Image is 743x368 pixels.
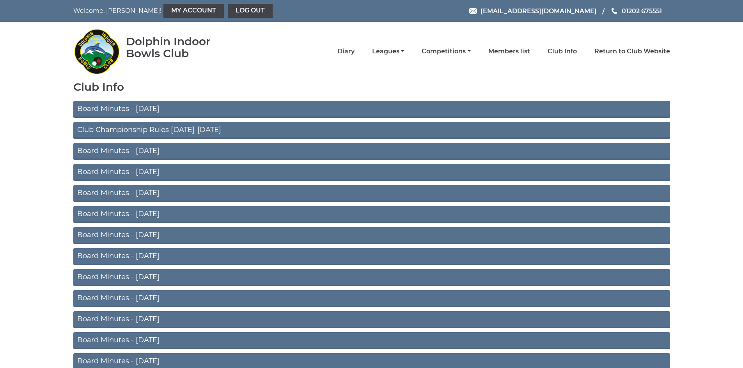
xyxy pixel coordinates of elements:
[73,185,670,202] a: Board Minutes - [DATE]
[73,248,670,265] a: Board Minutes - [DATE]
[422,47,470,56] a: Competitions
[622,7,662,14] span: 01202 675551
[337,47,355,56] a: Diary
[548,47,577,56] a: Club Info
[73,290,670,307] a: Board Minutes - [DATE]
[73,143,670,160] a: Board Minutes - [DATE]
[73,206,670,223] a: Board Minutes - [DATE]
[126,35,236,60] div: Dolphin Indoor Bowls Club
[73,4,315,18] nav: Welcome, [PERSON_NAME]!
[469,8,477,14] img: Email
[469,6,597,16] a: Email [EMAIL_ADDRESS][DOMAIN_NAME]
[73,122,670,139] a: Club Championship Rules [DATE]-[DATE]
[73,332,670,349] a: Board Minutes - [DATE]
[73,164,670,181] a: Board Minutes - [DATE]
[73,311,670,328] a: Board Minutes - [DATE]
[73,24,120,79] img: Dolphin Indoor Bowls Club
[73,81,670,93] h1: Club Info
[488,47,530,56] a: Members list
[594,47,670,56] a: Return to Club Website
[228,4,273,18] a: Log out
[610,6,662,16] a: Phone us 01202 675551
[73,269,670,286] a: Board Minutes - [DATE]
[612,8,617,14] img: Phone us
[372,47,404,56] a: Leagues
[163,4,224,18] a: My Account
[481,7,597,14] span: [EMAIL_ADDRESS][DOMAIN_NAME]
[73,101,670,118] a: Board Minutes - [DATE]
[73,227,670,244] a: Board Minutes - [DATE]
